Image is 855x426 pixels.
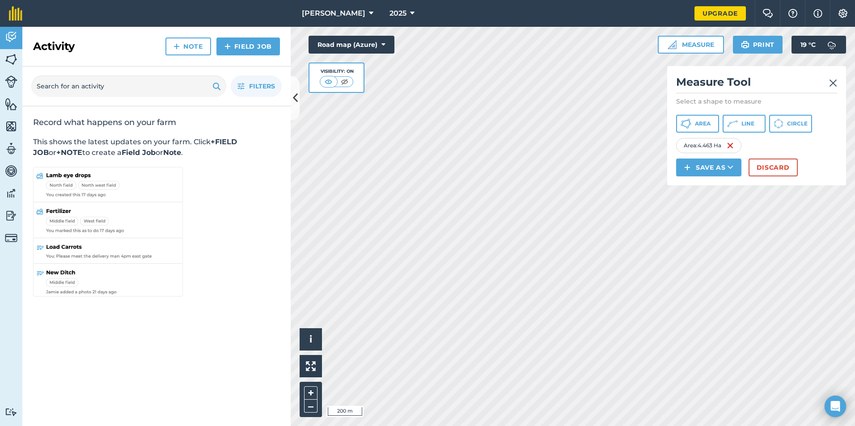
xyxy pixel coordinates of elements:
[9,6,22,21] img: fieldmargin Logo
[800,36,816,54] span: 19 ° C
[676,97,837,106] p: Select a shape to measure
[825,396,846,417] div: Open Intercom Messenger
[33,39,75,54] h2: Activity
[838,9,848,18] img: A cog icon
[741,39,749,50] img: svg+xml;base64,PHN2ZyB4bWxucz0iaHR0cDovL3d3dy53My5vcmcvMjAwMC9zdmciIHdpZHRoPSIxOSIgaGVpZ2h0PSIyNC...
[787,9,798,18] img: A question mark icon
[792,36,846,54] button: 19 °C
[813,8,822,19] img: svg+xml;base64,PHN2ZyB4bWxucz0iaHR0cDovL3d3dy53My5vcmcvMjAwMC9zdmciIHdpZHRoPSIxNyIgaGVpZ2h0PSIxNy...
[5,142,17,155] img: svg+xml;base64,PD94bWwgdmVyc2lvbj0iMS4wIiBlbmNvZGluZz0idXRmLTgiPz4KPCEtLSBHZW5lcmF0b3I6IEFkb2JlIE...
[695,120,711,127] span: Area
[829,78,837,88] img: svg+xml;base64,PHN2ZyB4bWxucz0iaHR0cDovL3d3dy53My5vcmcvMjAwMC9zdmciIHdpZHRoPSIyMiIgaGVpZ2h0PSIzMC...
[684,162,690,173] img: svg+xml;base64,PHN2ZyB4bWxucz0iaHR0cDovL3d3dy53My5vcmcvMjAwMC9zdmciIHdpZHRoPSIxNCIgaGVpZ2h0PSIyNC...
[5,209,17,222] img: svg+xml;base64,PD94bWwgdmVyc2lvbj0iMS4wIiBlbmNvZGluZz0idXRmLTgiPz4KPCEtLSBHZW5lcmF0b3I6IEFkb2JlIE...
[309,36,394,54] button: Road map (Azure)
[122,148,156,157] strong: Field Job
[5,408,17,416] img: svg+xml;base64,PD94bWwgdmVyc2lvbj0iMS4wIiBlbmNvZGluZz0idXRmLTgiPz4KPCEtLSBHZW5lcmF0b3I6IEFkb2JlIE...
[320,68,354,75] div: Visibility: On
[300,328,322,351] button: i
[676,115,719,133] button: Area
[339,77,350,86] img: svg+xml;base64,PHN2ZyB4bWxucz0iaHR0cDovL3d3dy53My5vcmcvMjAwMC9zdmciIHdpZHRoPSI1MCIgaGVpZ2h0PSI0MC...
[762,9,773,18] img: Two speech bubbles overlapping with the left bubble in the forefront
[676,138,741,153] div: Area : 4.463 Ha
[216,38,280,55] a: Field Job
[5,120,17,133] img: svg+xml;base64,PHN2ZyB4bWxucz0iaHR0cDovL3d3dy53My5vcmcvMjAwMC9zdmciIHdpZHRoPSI1NiIgaGVpZ2h0PSI2MC...
[212,81,221,92] img: svg+xml;base64,PHN2ZyB4bWxucz0iaHR0cDovL3d3dy53My5vcmcvMjAwMC9zdmciIHdpZHRoPSIxOSIgaGVpZ2h0PSIyNC...
[769,115,812,133] button: Circle
[741,120,754,127] span: Line
[249,81,275,91] span: Filters
[323,77,334,86] img: svg+xml;base64,PHN2ZyB4bWxucz0iaHR0cDovL3d3dy53My5vcmcvMjAwMC9zdmciIHdpZHRoPSI1MCIgaGVpZ2h0PSI0MC...
[224,41,231,52] img: svg+xml;base64,PHN2ZyB4bWxucz0iaHR0cDovL3d3dy53My5vcmcvMjAwMC9zdmciIHdpZHRoPSIxNCIgaGVpZ2h0PSIyNC...
[304,386,317,400] button: +
[5,53,17,66] img: svg+xml;base64,PHN2ZyB4bWxucz0iaHR0cDovL3d3dy53My5vcmcvMjAwMC9zdmciIHdpZHRoPSI1NiIgaGVpZ2h0PSI2MC...
[823,36,841,54] img: svg+xml;base64,PD94bWwgdmVyc2lvbj0iMS4wIiBlbmNvZGluZz0idXRmLTgiPz4KPCEtLSBHZW5lcmF0b3I6IEFkb2JlIE...
[676,159,741,176] button: Save as
[33,117,280,128] h2: Record what happens on your farm
[33,137,280,158] p: This shows the latest updates on your farm. Click or to create a or .
[306,361,316,371] img: Four arrows, one pointing top left, one top right, one bottom right and the last bottom left
[668,40,677,49] img: Ruler icon
[5,187,17,200] img: svg+xml;base64,PD94bWwgdmVyc2lvbj0iMS4wIiBlbmNvZGluZz0idXRmLTgiPz4KPCEtLSBHZW5lcmF0b3I6IEFkb2JlIE...
[658,36,724,54] button: Measure
[787,120,808,127] span: Circle
[31,75,226,97] input: Search for an activity
[5,30,17,44] img: svg+xml;base64,PD94bWwgdmVyc2lvbj0iMS4wIiBlbmNvZGluZz0idXRmLTgiPz4KPCEtLSBHZW5lcmF0b3I6IEFkb2JlIE...
[727,140,734,151] img: svg+xml;base64,PHN2ZyB4bWxucz0iaHR0cDovL3d3dy53My5vcmcvMjAwMC9zdmciIHdpZHRoPSIxNiIgaGVpZ2h0PSIyNC...
[733,36,783,54] button: Print
[165,38,211,55] a: Note
[304,400,317,413] button: –
[5,97,17,111] img: svg+xml;base64,PHN2ZyB4bWxucz0iaHR0cDovL3d3dy53My5vcmcvMjAwMC9zdmciIHdpZHRoPSI1NiIgaGVpZ2h0PSI2MC...
[174,41,180,52] img: svg+xml;base64,PHN2ZyB4bWxucz0iaHR0cDovL3d3dy53My5vcmcvMjAwMC9zdmciIHdpZHRoPSIxNCIgaGVpZ2h0PSIyNC...
[5,164,17,178] img: svg+xml;base64,PD94bWwgdmVyc2lvbj0iMS4wIiBlbmNvZGluZz0idXRmLTgiPz4KPCEtLSBHZW5lcmF0b3I6IEFkb2JlIE...
[389,8,406,19] span: 2025
[5,75,17,88] img: svg+xml;base64,PD94bWwgdmVyc2lvbj0iMS4wIiBlbmNvZGluZz0idXRmLTgiPz4KPCEtLSBHZW5lcmF0b3I6IEFkb2JlIE...
[163,148,181,157] strong: Note
[231,75,282,97] button: Filters
[5,232,17,244] img: svg+xml;base64,PD94bWwgdmVyc2lvbj0iMS4wIiBlbmNvZGluZz0idXRmLTgiPz4KPCEtLSBHZW5lcmF0b3I6IEFkb2JlIE...
[676,75,837,93] h2: Measure Tool
[694,6,746,21] a: Upgrade
[749,159,798,176] button: Discard
[309,334,312,345] span: i
[723,115,766,133] button: Line
[302,8,365,19] span: [PERSON_NAME]
[56,148,82,157] strong: +NOTE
